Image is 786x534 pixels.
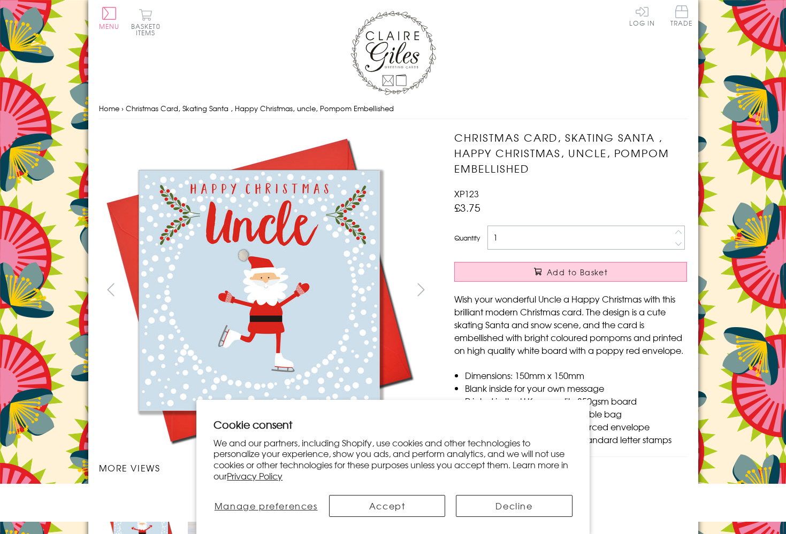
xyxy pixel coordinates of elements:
h1: Christmas Card, Skating Santa , Happy Christmas, uncle, Pompom Embellished [454,130,687,176]
button: Manage preferences [213,495,318,517]
img: Christmas Card, Skating Santa , Happy Christmas, uncle, Pompom Embellished [433,130,754,451]
button: Basket0 items [131,9,161,36]
span: XP123 [454,187,479,200]
label: Quantity [454,233,480,243]
span: Add to Basket [547,267,608,277]
li: Blank inside for your own message [465,382,687,394]
span: 0 items [136,21,161,37]
a: Trade [670,5,693,28]
h2: Cookie consent [213,417,573,432]
button: Menu [99,7,120,29]
h3: More views [99,461,433,474]
li: Dimensions: 150mm x 150mm [465,369,687,382]
span: Trade [670,5,693,26]
button: Add to Basket [454,262,687,282]
li: Printed in the U.K on quality 350gsm board [465,394,687,407]
span: Manage preferences [215,499,318,512]
span: Menu [99,21,120,31]
span: £3.75 [454,200,480,215]
nav: breadcrumbs [99,98,688,120]
a: Privacy Policy [227,469,283,482]
img: Claire Giles Greetings Cards [350,11,436,95]
p: We and our partners, including Shopify, use cookies and other technologies to personalize your ex... [213,437,573,482]
p: Wish your wonderful Uncle a Happy Christmas with this brilliant modern Christmas card. The design... [454,292,687,357]
a: Home [99,103,119,113]
span: › [121,103,124,113]
button: Decline [456,495,572,517]
span: Christmas Card, Skating Santa , Happy Christmas, uncle, Pompom Embellished [126,103,394,113]
button: prev [99,277,123,301]
img: Christmas Card, Skating Santa , Happy Christmas, uncle, Pompom Embellished [98,130,419,451]
button: Accept [329,495,445,517]
button: next [409,277,433,301]
a: Log In [629,5,655,26]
